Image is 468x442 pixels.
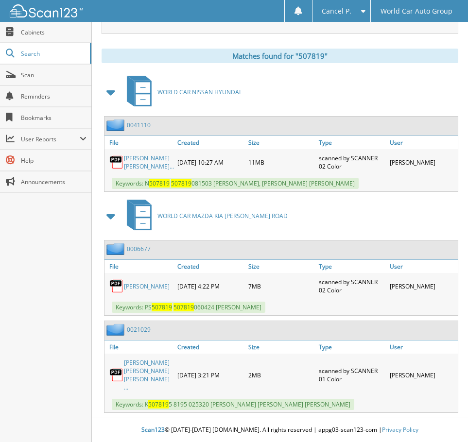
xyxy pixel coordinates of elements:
[387,152,458,173] div: [PERSON_NAME]
[175,260,245,273] a: Created
[419,395,468,442] iframe: Chat Widget
[175,356,245,394] div: [DATE] 3:21 PM
[175,275,245,297] div: [DATE] 4:22 PM
[112,178,359,189] span: Keywords: N 081503 [PERSON_NAME], [PERSON_NAME] [PERSON_NAME]
[124,154,174,170] a: [PERSON_NAME] [PERSON_NAME]...
[127,245,151,253] a: 0006677
[21,178,87,186] span: Announcements
[246,152,316,173] div: 11MB
[175,136,245,149] a: Created
[21,50,85,58] span: Search
[21,92,87,101] span: Reminders
[112,399,354,410] span: Keywords: K 5 8195 025320 [PERSON_NAME] [PERSON_NAME] [PERSON_NAME]
[121,197,288,235] a: WORLD CAR MAZDA KIA [PERSON_NAME] ROAD
[10,4,83,17] img: scan123-logo-white.svg
[92,418,468,442] div: © [DATE]-[DATE] [DOMAIN_NAME]. All rights reserved | appg03-scan123-com |
[124,282,170,290] a: [PERSON_NAME]
[21,71,87,79] span: Scan
[382,425,418,434] a: Privacy Policy
[246,356,316,394] div: 2MB
[157,88,241,96] span: WORLD CAR NISSAN HYUNDAI
[127,325,151,334] a: 0021029
[316,340,387,354] a: Type
[106,243,127,255] img: folder2.png
[387,356,458,394] div: [PERSON_NAME]
[387,136,458,149] a: User
[152,303,172,311] span: 507819
[387,340,458,354] a: User
[124,358,173,391] a: [PERSON_NAME] [PERSON_NAME] [PERSON_NAME] ...
[104,136,175,149] a: File
[21,156,87,165] span: Help
[173,303,194,311] span: 507819
[112,302,265,313] span: Keywords: PS 060424 [PERSON_NAME]
[102,49,458,63] div: Matches found for "507819"
[387,275,458,297] div: [PERSON_NAME]
[381,8,452,14] span: World Car Auto Group
[109,368,124,382] img: PDF.png
[109,155,124,170] img: PDF.png
[109,279,124,293] img: PDF.png
[246,136,316,149] a: Size
[106,119,127,131] img: folder2.png
[106,323,127,336] img: folder2.png
[149,179,170,187] span: 507819
[121,73,241,111] a: WORLD CAR NISSAN HYUNDAI
[21,135,80,143] span: User Reports
[316,136,387,149] a: Type
[246,275,316,297] div: 7MB
[148,400,169,408] span: 507819
[246,260,316,273] a: Size
[175,152,245,173] div: [DATE] 10:27 AM
[316,275,387,297] div: scanned by SCANNER 02 Color
[21,28,87,36] span: Cabinets
[171,179,191,187] span: 507819
[175,340,245,354] a: Created
[316,152,387,173] div: scanned by SCANNER 02 Color
[322,8,351,14] span: Cancel P.
[141,425,165,434] span: Scan123
[104,260,175,273] a: File
[21,114,87,122] span: Bookmarks
[316,260,387,273] a: Type
[157,212,288,220] span: WORLD CAR MAZDA KIA [PERSON_NAME] ROAD
[104,340,175,354] a: File
[387,260,458,273] a: User
[246,340,316,354] a: Size
[127,121,151,129] a: 0041110
[316,356,387,394] div: scanned by SCANNER 01 Color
